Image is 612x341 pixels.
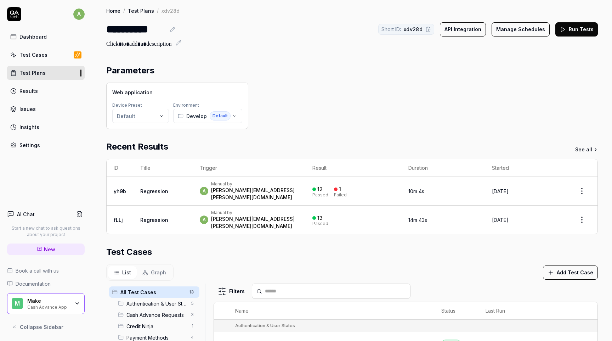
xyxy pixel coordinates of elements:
[7,225,85,238] p: Start a new chat to ask questions about your project
[200,187,208,195] span: a
[7,102,85,116] a: Issues
[73,9,85,20] span: a
[188,322,197,330] span: 1
[211,181,298,187] div: Manual by
[19,87,38,95] div: Results
[114,217,123,223] a: fLLj
[186,288,197,296] span: 13
[211,216,298,230] div: [PERSON_NAME][EMAIL_ADDRESS][PERSON_NAME][DOMAIN_NAME]
[108,266,137,279] button: List
[117,112,135,120] div: Default
[120,289,185,296] span: All Test Cases
[7,293,85,314] button: MMakeCash Advance App
[312,193,328,197] div: Passed
[305,159,401,177] th: Result
[19,33,47,40] div: Dashboard
[408,188,424,194] time: 10m 4s
[334,193,347,197] div: Failed
[19,51,47,58] div: Test Cases
[107,159,133,177] th: ID
[210,111,231,121] span: Default
[12,298,23,309] span: M
[492,22,550,37] button: Manage Schedules
[137,266,172,279] button: Graph
[106,140,168,153] h2: Recent Results
[555,22,598,37] button: Run Tests
[193,159,305,177] th: Trigger
[16,267,59,274] span: Book a call with us
[211,187,298,201] div: [PERSON_NAME][EMAIL_ADDRESS][PERSON_NAME][DOMAIN_NAME]
[312,222,328,226] div: Passed
[133,159,193,177] th: Title
[478,302,552,320] th: Last Run
[140,188,168,194] a: Regression
[140,217,168,223] a: Regression
[7,138,85,152] a: Settings
[126,300,187,307] span: Authentication & User States
[112,102,142,108] label: Device Preset
[173,102,199,108] label: Environment
[7,267,85,274] a: Book a call with us
[115,309,199,320] div: Drag to reorderCash Advance Requests3
[16,280,51,287] span: Documentation
[7,320,85,334] button: Collapse Sidebar
[7,280,85,287] a: Documentation
[186,112,207,120] span: Develop
[17,211,35,218] h4: AI Chat
[19,123,39,131] div: Insights
[434,302,478,320] th: Status
[543,265,598,280] button: Add Test Case
[151,269,166,276] span: Graph
[126,323,187,330] span: Credit Ninja
[19,105,36,113] div: Issues
[339,186,341,192] div: 1
[20,323,63,331] span: Collapse Sidebar
[27,304,70,309] div: Cash Advance App
[106,64,154,77] h2: Parameters
[401,159,485,177] th: Duration
[211,210,298,216] div: Manual by
[485,159,566,177] th: Started
[7,84,85,98] a: Results
[235,323,295,329] div: Authentication & User States
[228,302,434,320] th: Name
[115,298,199,309] div: Drag to reorderAuthentication & User States5
[317,215,323,221] div: 13
[575,146,598,153] a: See all
[7,66,85,80] a: Test Plans
[161,7,180,14] div: xdv28d
[404,26,423,33] span: xdv28d
[317,186,323,192] div: 12
[114,188,126,194] a: yh9b
[492,217,509,223] time: [DATE]
[128,7,154,14] a: Test Plans
[106,246,152,258] h2: Test Cases
[7,30,85,44] a: Dashboard
[44,246,55,253] span: New
[7,48,85,62] a: Test Cases
[112,109,169,123] button: Default
[122,269,131,276] span: List
[157,7,159,14] div: /
[126,311,187,319] span: Cash Advance Requests
[27,298,70,304] div: Make
[123,7,125,14] div: /
[188,311,197,319] span: 3
[200,216,208,224] span: a
[214,284,249,298] button: Filters
[173,109,242,123] button: DevelopDefault
[492,188,509,194] time: [DATE]
[408,217,427,223] time: 14m 43s
[19,69,46,77] div: Test Plans
[73,7,85,21] button: a
[112,89,153,96] span: Web application
[440,22,486,37] button: API Integration
[19,141,40,149] div: Settings
[188,299,197,308] span: 5
[7,120,85,134] a: Insights
[115,320,199,332] div: Drag to reorderCredit Ninja1
[7,244,85,255] a: New
[381,26,401,33] span: Short ID:
[106,7,120,14] a: Home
